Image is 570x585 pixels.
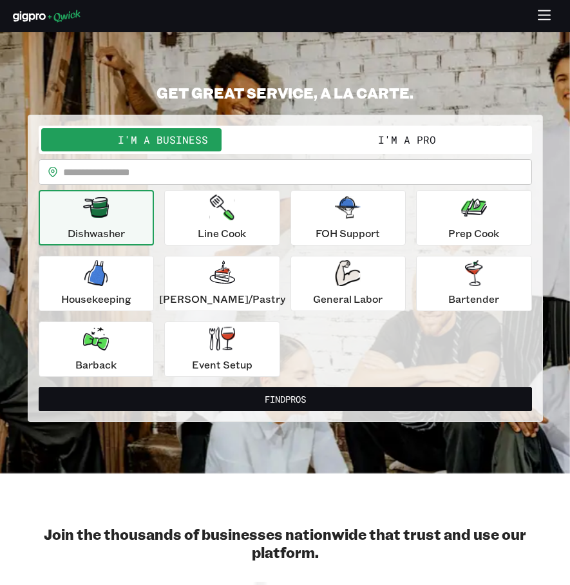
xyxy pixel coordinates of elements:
p: Housekeeping [61,291,131,307]
button: Line Cook [164,190,280,245]
button: I'm a Pro [285,128,529,151]
button: FindPros [39,387,532,411]
button: Prep Cook [416,190,532,245]
button: General Labor [290,256,406,311]
button: FOH Support [290,190,406,245]
p: Barback [75,357,117,372]
p: FOH Support [316,225,380,241]
p: [PERSON_NAME]/Pastry [159,291,285,307]
p: Dishwasher [68,225,125,241]
p: Event Setup [192,357,252,372]
button: I'm a Business [41,128,285,151]
button: Dishwasher [39,190,155,245]
button: Bartender [416,256,532,311]
button: Event Setup [164,321,280,377]
p: Line Cook [198,225,246,241]
p: Prep Cook [448,225,499,241]
button: Housekeeping [39,256,155,311]
p: Bartender [448,291,499,307]
button: [PERSON_NAME]/Pastry [164,256,280,311]
button: Barback [39,321,155,377]
h2: Join the thousands of businesses nationwide that trust and use our platform. [13,525,557,561]
p: General Labor [313,291,383,307]
h2: GET GREAT SERVICE, A LA CARTE. [28,84,543,102]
